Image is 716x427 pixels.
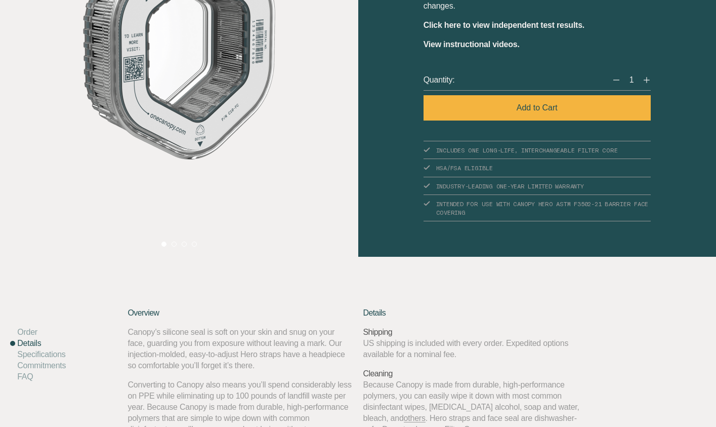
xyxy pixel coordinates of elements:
span: Quantity: [424,74,455,86]
li: INDUSTRY-LEADING ONE-YEAR LIMITED WARRANTY [424,177,651,196]
h4: Overview [128,307,353,319]
b: . [582,21,584,29]
a: FAQ [17,372,33,381]
h4: Details [363,307,588,319]
h4: Shipping [363,327,588,338]
p: Canopy’s silicone seal is soft on your skin and snug on your face, guarding you from exposure wit... [128,327,353,371]
a: Order [17,328,37,336]
strong: View instructional videos [424,40,518,49]
li: INCLUDES ONE LONG-LIFE, INTERCHANGEABLE FILTER CORE [424,141,651,160]
li: HSA/FSA ELIGIBLE [424,159,651,177]
a: others [404,414,426,422]
p: US shipping is included with every order. Expedited options available for a nominal fee. [363,338,588,360]
a: Specifications [17,350,65,359]
a: Details [17,339,41,347]
h4: Cleaning [363,368,588,379]
button: Add to Cart [424,95,651,121]
a: View instructional videos. [424,40,520,49]
a: Click here to view independent test results [424,21,582,29]
li: INTENDED FOR USE WITH CANOPY HERO ASTM F3502-21 BARRIER FACE COVERING [424,195,651,221]
b: . [517,40,519,49]
a: Commitments [17,361,66,370]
